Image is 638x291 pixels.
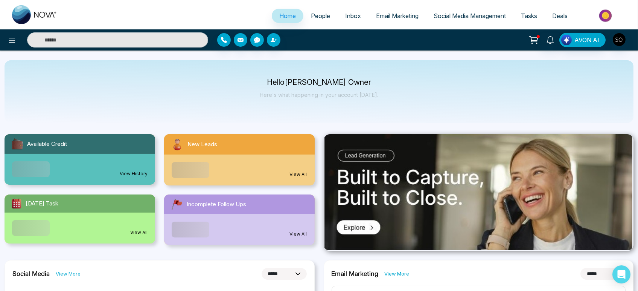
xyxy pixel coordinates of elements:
[338,9,368,23] a: Inbox
[345,12,361,20] span: Inbox
[290,231,307,237] a: View All
[187,140,217,149] span: New Leads
[376,12,419,20] span: Email Marketing
[434,12,506,20] span: Social Media Management
[561,35,572,45] img: Lead Flow
[612,265,630,283] div: Open Intercom Messenger
[120,170,148,177] a: View History
[170,137,184,152] img: newLeads.svg
[552,12,568,20] span: Deals
[27,140,67,149] span: Available Credit
[56,270,81,277] a: View More
[545,9,575,23] a: Deals
[579,7,633,24] img: Market-place.gif
[521,12,537,20] span: Tasks
[324,134,632,250] img: .
[613,33,626,46] img: User Avatar
[559,33,606,47] button: AVON AI
[303,9,338,23] a: People
[368,9,426,23] a: Email Marketing
[311,12,330,20] span: People
[272,9,303,23] a: Home
[290,171,307,178] a: View All
[385,270,410,277] a: View More
[130,229,148,236] a: View All
[11,137,24,151] img: availableCredit.svg
[12,5,57,24] img: Nova CRM Logo
[160,134,319,185] a: New LeadsView All
[513,9,545,23] a: Tasks
[187,200,246,209] span: Incomplete Follow Ups
[260,92,378,98] p: Here's what happening in your account [DATE].
[332,270,379,277] h2: Email Marketing
[26,199,58,208] span: [DATE] Task
[260,79,378,86] p: Hello [PERSON_NAME] Owner
[160,195,319,245] a: Incomplete Follow UpsView All
[426,9,513,23] a: Social Media Management
[12,270,50,277] h2: Social Media
[279,12,296,20] span: Home
[574,35,599,44] span: AVON AI
[11,198,23,210] img: todayTask.svg
[170,198,184,211] img: followUps.svg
